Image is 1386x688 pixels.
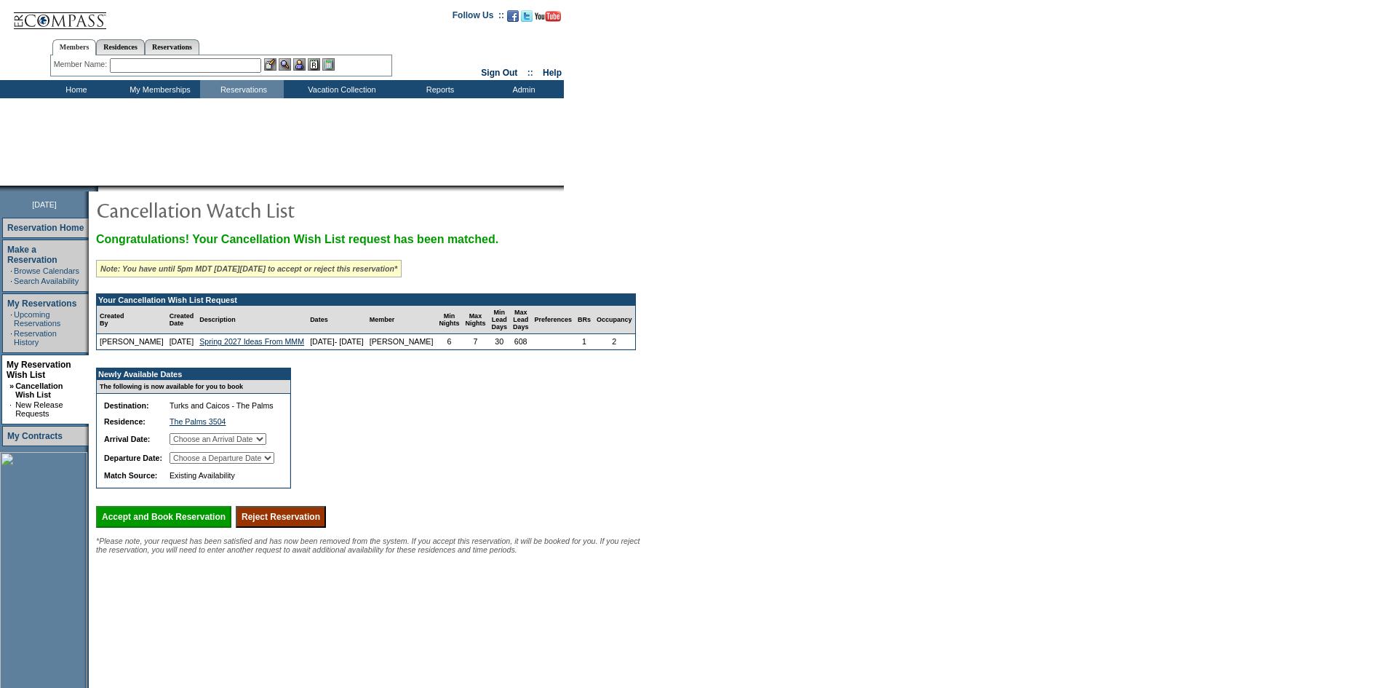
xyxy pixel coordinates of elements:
[481,68,517,78] a: Sign Out
[10,266,12,275] td: ·
[104,435,150,443] b: Arrival Date:
[307,306,367,334] td: Dates
[308,58,320,71] img: Reservations
[535,11,561,22] img: Subscribe to our YouTube Channel
[367,306,437,334] td: Member
[462,334,488,349] td: 7
[594,334,635,349] td: 2
[10,310,12,328] td: ·
[145,39,199,55] a: Reservations
[116,80,200,98] td: My Memberships
[510,306,532,334] td: Max Lead Days
[531,306,575,334] td: Preferences
[96,39,145,55] a: Residences
[93,186,98,191] img: promoShadowLeftCorner.gif
[200,80,284,98] td: Reservations
[52,39,97,55] a: Members
[521,10,533,22] img: Follow us on Twitter
[104,417,146,426] b: Residence:
[521,15,533,23] a: Follow us on Twitter
[10,329,12,347] td: ·
[167,468,277,483] td: Existing Availability
[96,537,640,554] span: *Please note, your request has been satisfied and has now been removed from the system. If you ac...
[462,306,488,334] td: Max Nights
[367,334,437,349] td: [PERSON_NAME]
[7,245,57,265] a: Make a Reservation
[279,58,291,71] img: View
[488,306,510,334] td: Min Lead Days
[33,80,116,98] td: Home
[104,454,162,462] b: Departure Date:
[7,223,84,233] a: Reservation Home
[15,400,63,418] a: New Release Requests
[97,334,167,349] td: [PERSON_NAME]
[436,306,462,334] td: Min Nights
[236,506,326,528] input: Reject Reservation
[10,277,12,285] td: ·
[97,380,282,394] td: The following is now available for you to book
[264,58,276,71] img: b_edit.gif
[307,334,367,349] td: [DATE]- [DATE]
[284,80,397,98] td: Vacation Collection
[14,266,79,275] a: Browse Calendars
[7,298,76,309] a: My Reservations
[436,334,462,349] td: 6
[97,368,282,380] td: Newly Available Dates
[104,401,149,410] b: Destination:
[7,360,71,380] a: My Reservation Wish List
[397,80,480,98] td: Reports
[97,306,167,334] td: Created By
[7,431,63,441] a: My Contracts
[170,417,226,426] a: The Palms 3504
[480,80,564,98] td: Admin
[97,294,635,306] td: Your Cancellation Wish List Request
[543,68,562,78] a: Help
[96,506,231,528] input: Accept and Book Reservation
[9,400,14,418] td: ·
[527,68,533,78] span: ::
[167,334,197,349] td: [DATE]
[96,233,498,245] span: Congratulations! Your Cancellation Wish List request has been matched.
[575,334,594,349] td: 1
[96,195,387,224] img: pgTtlCancellationNotification.gif
[9,381,14,390] b: »
[322,58,335,71] img: b_calculator.gif
[199,337,304,346] a: Spring 2027 Ideas From MMM
[14,277,79,285] a: Search Availability
[167,306,197,334] td: Created Date
[167,398,277,413] td: Turks and Caicos - The Palms
[98,186,100,191] img: blank.gif
[535,15,561,23] a: Subscribe to our YouTube Channel
[453,9,504,26] td: Follow Us ::
[32,200,57,209] span: [DATE]
[15,381,63,399] a: Cancellation Wish List
[54,58,110,71] div: Member Name:
[594,306,635,334] td: Occupancy
[510,334,532,349] td: 608
[507,15,519,23] a: Become our fan on Facebook
[488,334,510,349] td: 30
[293,58,306,71] img: Impersonate
[575,306,594,334] td: BRs
[100,264,397,273] i: Note: You have until 5pm MDT [DATE][DATE] to accept or reject this reservation*
[14,310,60,328] a: Upcoming Reservations
[196,306,307,334] td: Description
[104,471,157,480] b: Match Source:
[507,10,519,22] img: Become our fan on Facebook
[14,329,57,347] a: Reservation History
